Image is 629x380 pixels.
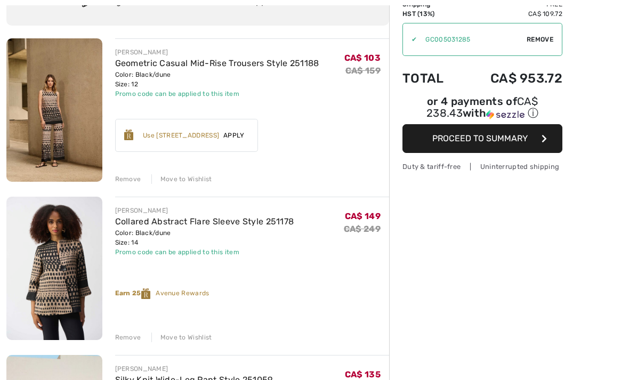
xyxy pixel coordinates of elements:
span: Proceed to Summary [432,133,528,143]
img: Geometric Casual Mid-Rise Trousers Style 251188 [6,38,102,182]
div: Remove [115,333,141,342]
s: CA$ 159 [345,66,381,76]
div: or 4 payments ofCA$ 238.43withSezzle Click to learn more about Sezzle [402,96,562,124]
div: [PERSON_NAME] [115,206,294,215]
span: CA$ 103 [344,53,381,63]
td: Total [402,60,461,96]
div: Color: Black/dune Size: 12 [115,70,319,89]
img: Reward-Logo.svg [124,130,134,140]
strong: Earn 25 [115,289,156,297]
span: Apply [219,131,249,140]
td: HST (13%) [402,9,461,19]
div: [PERSON_NAME] [115,364,273,374]
span: CA$ 149 [345,211,381,221]
div: [PERSON_NAME] [115,47,319,57]
div: Move to Wishlist [151,174,212,184]
div: Promo code can be applied to this item [115,247,294,257]
div: Color: Black/dune Size: 14 [115,228,294,247]
div: Remove [115,174,141,184]
div: Duty & tariff-free | Uninterrupted shipping [402,161,562,172]
s: CA$ 249 [344,224,381,234]
td: CA$ 109.72 [461,9,562,19]
div: ✔ [403,35,417,44]
input: Promo code [417,23,527,55]
div: Move to Wishlist [151,333,212,342]
img: Sezzle [486,110,525,119]
img: Collared Abstract Flare Sleeve Style 251178 [6,197,102,340]
span: CA$ 135 [345,369,381,379]
span: CA$ 238.43 [426,95,538,119]
img: Reward-Logo.svg [141,288,151,299]
td: CA$ 953.72 [461,60,562,96]
div: Avenue Rewards [115,288,390,299]
button: Proceed to Summary [402,124,562,153]
div: Use [STREET_ADDRESS] [143,131,219,140]
div: Promo code can be applied to this item [115,89,319,99]
a: Geometric Casual Mid-Rise Trousers Style 251188 [115,58,319,68]
span: Remove [527,35,553,44]
a: Collared Abstract Flare Sleeve Style 251178 [115,216,294,227]
div: or 4 payments of with [402,96,562,120]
